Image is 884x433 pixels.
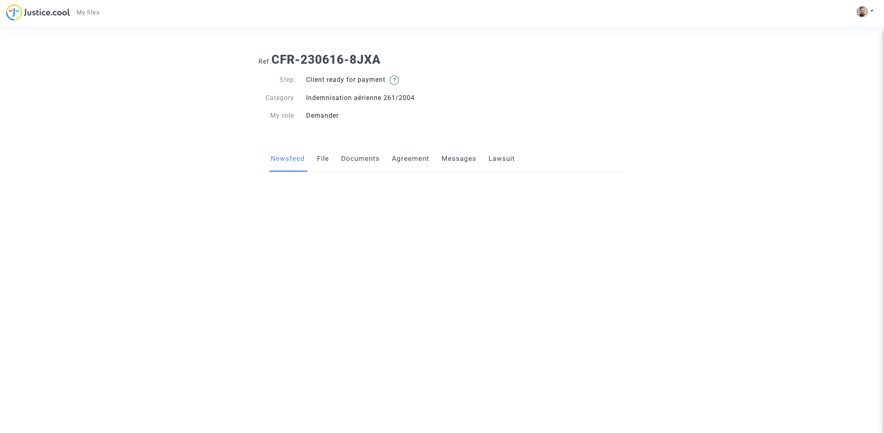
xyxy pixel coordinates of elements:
a: File [317,146,329,172]
img: help.svg [389,75,399,85]
a: Newsfeed [271,146,305,172]
img: AAcHTtdRut9Q_F0Cbzhc1N5NkuGFyLGOdv6JVpELqudB57o=s96-c [857,6,868,17]
a: My files [70,6,106,19]
span: My files [77,9,99,16]
b: CFR-230616-8JXA [271,52,381,67]
div: My role [253,111,300,121]
div: Indemnisation aérienne 261/2004 [300,93,442,103]
a: Lawsuit [489,146,515,172]
div: Step [253,75,300,85]
span: Ref. [259,58,271,65]
div: Client ready for payment [300,75,442,85]
a: Agreement [392,146,429,172]
a: Messages [441,146,476,172]
div: Category [253,93,300,103]
div: Demander [300,111,442,121]
a: Documents [341,146,380,172]
img: jc-logo.svg [6,4,70,21]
